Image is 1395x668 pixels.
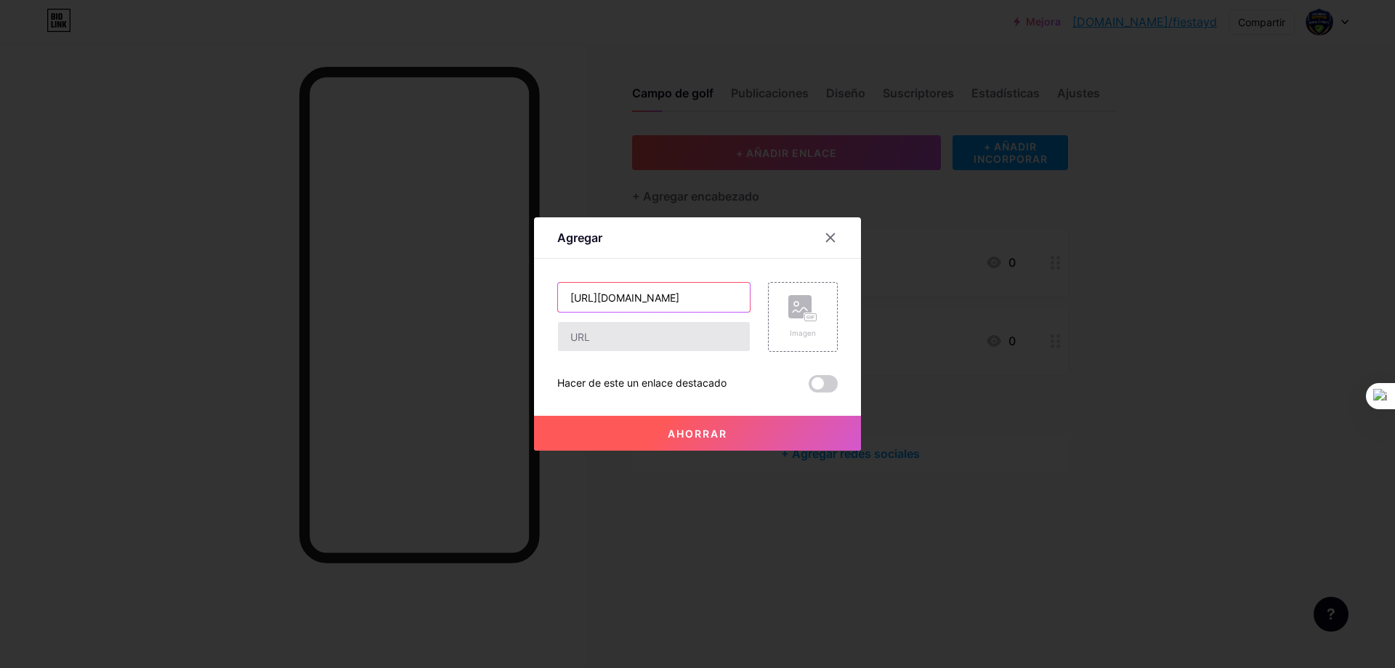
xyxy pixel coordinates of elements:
font: Ahorrar [668,427,727,440]
font: Imagen [790,329,816,337]
input: URL [558,322,750,351]
font: Hacer de este un enlace destacado [557,377,727,389]
button: Ahorrar [534,416,861,451]
font: Agregar [557,230,602,245]
input: Título [558,283,750,312]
